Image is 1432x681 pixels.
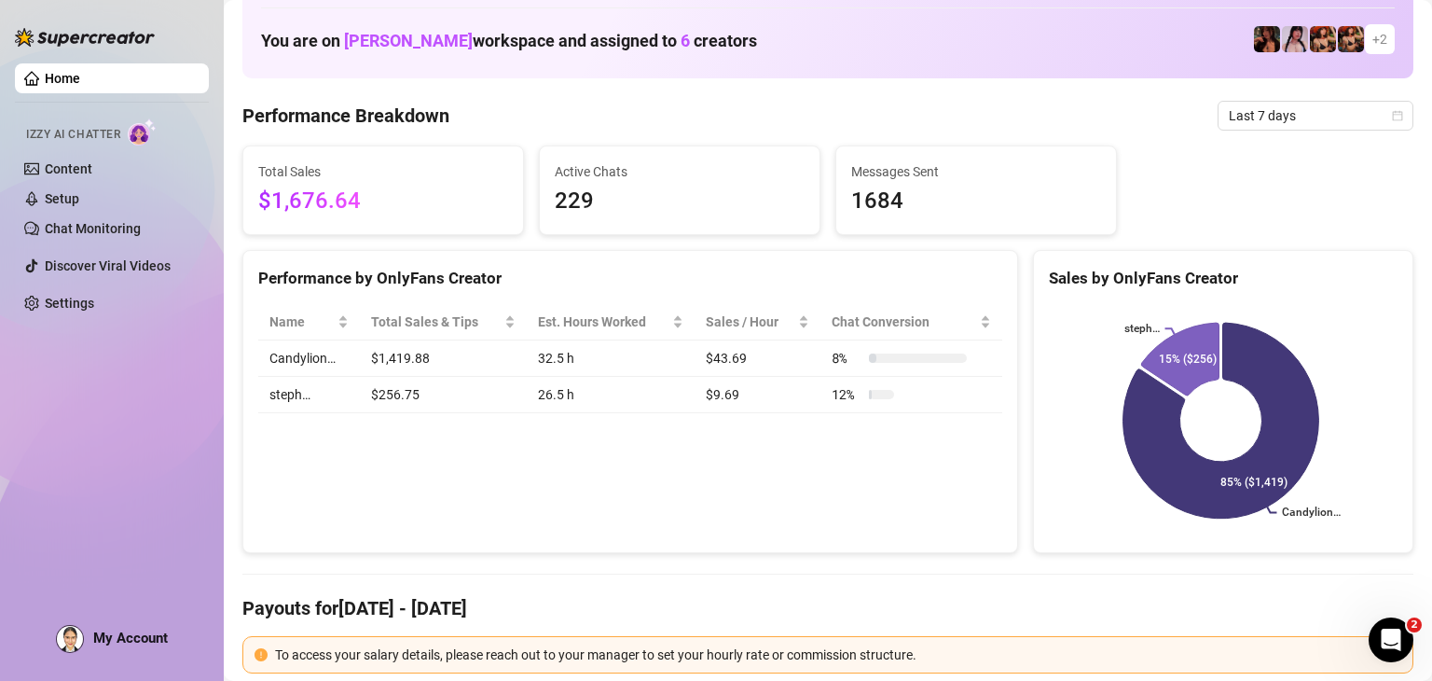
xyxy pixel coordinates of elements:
td: $43.69 [695,340,821,377]
th: Sales / Hour [695,304,821,340]
h4: Performance Breakdown [242,103,449,129]
span: 2 [1407,618,1422,632]
img: OxilleryOF [1338,26,1364,52]
td: Candylion… [258,340,360,377]
span: Total Sales & Tips [371,312,500,332]
span: Active Chats [555,161,805,182]
img: AI Chatter [128,118,157,146]
div: Performance by OnlyFans Creator [258,266,1002,291]
td: steph… [258,377,360,413]
span: + 2 [1372,29,1387,49]
a: Discover Viral Videos [45,258,171,273]
a: Content [45,161,92,176]
span: Izzy AI Chatter [26,126,120,144]
span: Sales / Hour [706,312,795,332]
span: 8 % [832,348,861,368]
a: Home [45,71,80,86]
span: Name [269,312,334,332]
div: Sales by OnlyFans Creator [1049,266,1398,291]
th: Total Sales & Tips [360,304,526,340]
td: $1,419.88 [360,340,526,377]
div: To access your salary details, please reach out to your manager to set your hourly rate or commis... [275,645,1401,665]
td: $256.75 [360,377,526,413]
span: 6 [681,31,690,50]
text: steph… [1124,323,1160,336]
span: 1684 [851,184,1101,219]
a: Settings [45,296,94,311]
img: steph [1254,26,1280,52]
span: Total Sales [258,161,508,182]
h4: Payouts for [DATE] - [DATE] [242,595,1413,621]
td: 26.5 h [527,377,695,413]
span: [PERSON_NAME] [344,31,473,50]
td: $9.69 [695,377,821,413]
th: Name [258,304,360,340]
h1: You are on workspace and assigned to creators [261,31,757,51]
img: Oxillery [1310,26,1336,52]
th: Chat Conversion [820,304,1002,340]
img: cyber [1282,26,1308,52]
div: Est. Hours Worked [538,312,668,332]
span: 12 % [832,384,861,405]
span: 229 [555,184,805,219]
span: exclamation-circle [255,648,268,661]
a: Chat Monitoring [45,221,141,236]
img: logo-BBDzfeDw.svg [15,28,155,47]
img: ACg8ocJkcqPmts1TJxekRk1erizJo9sm0Fdu_2C6eXpdSS1RZpg-a3cl=s96-c [57,626,83,652]
td: 32.5 h [527,340,695,377]
span: My Account [93,630,168,646]
a: Setup [45,191,79,206]
span: $1,676.64 [258,184,508,219]
span: Messages Sent [851,161,1101,182]
span: Last 7 days [1229,102,1402,130]
text: Candylion… [1283,507,1342,520]
iframe: Intercom live chat [1369,618,1413,662]
span: calendar [1392,110,1403,121]
span: Chat Conversion [832,312,976,332]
